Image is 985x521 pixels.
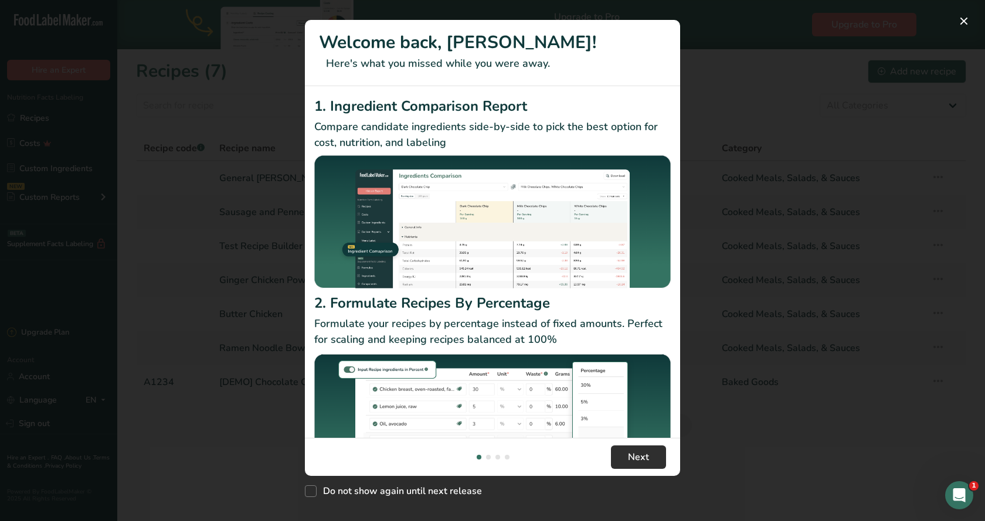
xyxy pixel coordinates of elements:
[314,352,671,493] img: Formulate Recipes By Percentage
[314,316,671,348] p: Formulate your recipes by percentage instead of fixed amounts. Perfect for scaling and keeping re...
[314,119,671,151] p: Compare candidate ingredients side-by-side to pick the best option for cost, nutrition, and labeling
[969,481,979,491] span: 1
[319,56,666,71] p: Here's what you missed while you were away.
[945,481,973,509] iframe: Intercom live chat
[317,485,482,497] span: Do not show again until next release
[314,292,671,314] h2: 2. Formulate Recipes By Percentage
[314,96,671,117] h2: 1. Ingredient Comparison Report
[319,29,666,56] h1: Welcome back, [PERSON_NAME]!
[314,155,671,288] img: Ingredient Comparison Report
[628,450,649,464] span: Next
[611,445,666,469] button: Next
